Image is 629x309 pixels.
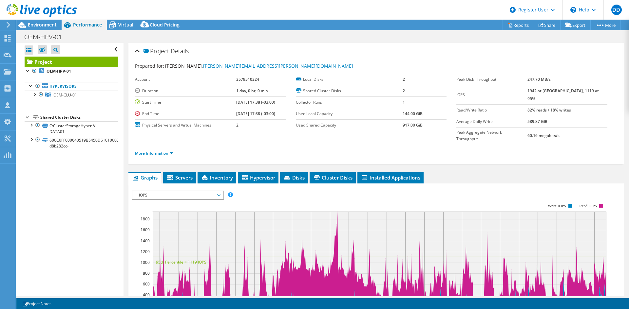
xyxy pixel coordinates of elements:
[456,129,527,142] label: Peak Aggregate Network Throughput
[143,281,150,287] text: 600
[141,260,150,265] text: 1000
[47,68,71,74] b: OEM-HPV-01
[165,63,353,69] span: [PERSON_NAME],
[296,76,403,83] label: Local Disks
[236,111,275,116] b: [DATE] 17:38 (-03:00)
[25,82,118,91] a: Hypervisors
[28,22,57,28] span: Environment
[580,204,597,208] text: Read IOPS
[548,204,566,208] text: Write IOPS
[296,99,403,106] label: Collector Runs
[25,57,118,67] a: Project
[236,122,238,128] b: 2
[156,259,206,265] text: 95th Percentile = 1119 IOPS
[241,174,275,181] span: Hypervisor
[141,227,150,232] text: 1600
[135,150,173,156] a: More Information
[143,48,169,55] span: Project
[25,91,118,99] a: OEM-CLU-01
[456,107,527,113] label: Read/Write Ratio
[283,174,305,181] span: Disks
[135,76,236,83] label: Account
[21,33,72,41] h1: OEM-HPV-01
[132,174,158,181] span: Graphs
[527,133,560,138] b: 60.16 megabits/s
[527,119,547,124] b: 589.87 GiB
[590,20,621,30] a: More
[143,270,150,276] text: 800
[403,99,405,105] b: 1
[166,174,193,181] span: Servers
[527,107,571,113] b: 82% reads / 18% writes
[135,111,236,117] label: End Time
[296,122,403,129] label: Used Shared Capacity
[403,111,423,116] b: 144.00 GiB
[25,121,118,136] a: C:ClusterStorageHyper-V-DATA01
[143,292,150,298] text: 400
[150,22,180,28] span: Cloud Pricing
[560,20,591,30] a: Export
[135,63,164,69] label: Prepared for:
[296,88,403,94] label: Shared Cluster Disks
[18,300,56,308] a: Project Notes
[201,174,233,181] span: Inventory
[527,77,551,82] b: 247.70 MB/s
[141,249,150,254] text: 1200
[534,20,561,30] a: Share
[25,136,118,150] a: 600C0FF000643519B5450D6101000000-d8b282cc-
[611,5,622,15] span: DD
[456,92,527,98] label: IOPS
[296,111,403,117] label: Used Local Capacity
[236,77,259,82] b: 3579510324
[136,191,220,199] span: IOPS
[456,76,527,83] label: Peak Disk Throughput
[53,92,77,98] span: OEM-CLU-01
[25,67,118,76] a: OEM-HPV-01
[403,122,423,128] b: 917.00 GiB
[135,122,236,129] label: Physical Servers and Virtual Machines
[73,22,102,28] span: Performance
[403,77,405,82] b: 2
[203,63,353,69] a: [PERSON_NAME][EMAIL_ADDRESS][PERSON_NAME][DOMAIN_NAME]
[135,99,236,106] label: Start Time
[361,174,420,181] span: Installed Applications
[141,238,150,244] text: 1400
[135,88,236,94] label: Duration
[236,88,268,94] b: 1 day, 0 hr, 0 min
[236,99,275,105] b: [DATE] 17:38 (-03:00)
[527,88,599,101] b: 1942 at [GEOGRAPHIC_DATA], 1119 at 95%
[456,118,527,125] label: Average Daily Write
[503,20,534,30] a: Reports
[171,47,189,55] span: Details
[313,174,353,181] span: Cluster Disks
[118,22,133,28] span: Virtual
[403,88,405,94] b: 2
[570,7,576,13] svg: \n
[141,216,150,222] text: 1800
[40,113,118,121] div: Shared Cluster Disks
